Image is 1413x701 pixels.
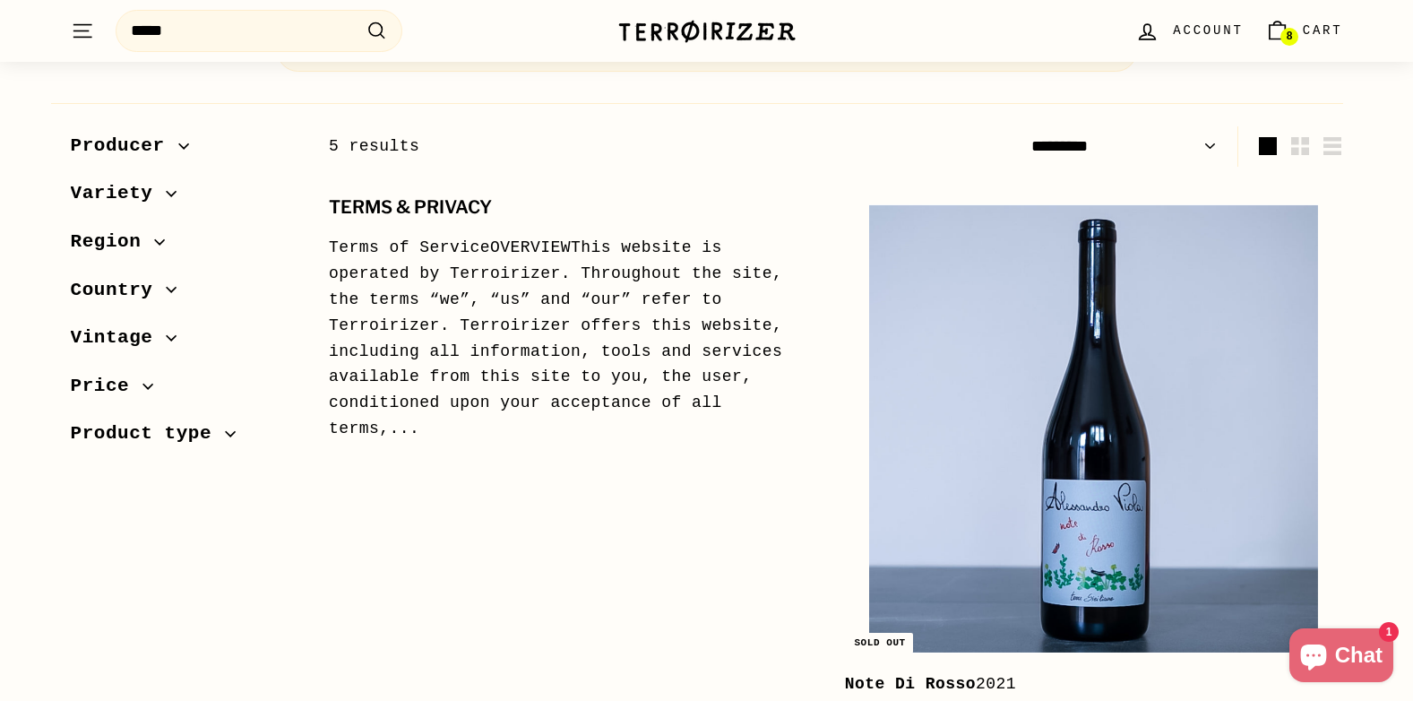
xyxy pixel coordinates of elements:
[845,671,1325,697] div: 2021
[1284,628,1399,687] inbox-online-store-chat: Shopify online store chat
[1303,21,1343,40] span: Cart
[845,675,976,693] b: Note Di Rosso
[329,180,827,460] a: Terms & Privacy Terms of ServiceOVERVIEWThis website is operated by Terroirizer. Throughout the s...
[71,419,226,449] span: Product type
[71,323,167,353] span: Vintage
[71,126,300,175] button: Producer
[329,198,809,218] span: Terms & Privacy
[847,633,912,653] div: Sold out
[71,371,143,402] span: Price
[1173,21,1243,40] span: Account
[1124,4,1254,57] a: Account
[1286,30,1292,43] span: 8
[71,174,300,222] button: Variety
[71,275,167,306] span: Country
[1254,4,1354,57] a: Cart
[71,318,300,367] button: Vintage
[329,134,836,160] div: 5 results
[71,222,300,271] button: Region
[71,367,300,415] button: Price
[71,414,300,463] button: Product type
[71,271,300,319] button: Country
[71,178,167,209] span: Variety
[71,131,178,161] span: Producer
[329,235,809,441] div: Terms of ServiceOVERVIEWThis website is operated by Terroirizer. Throughout the site, the terms “...
[71,227,155,257] span: Region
